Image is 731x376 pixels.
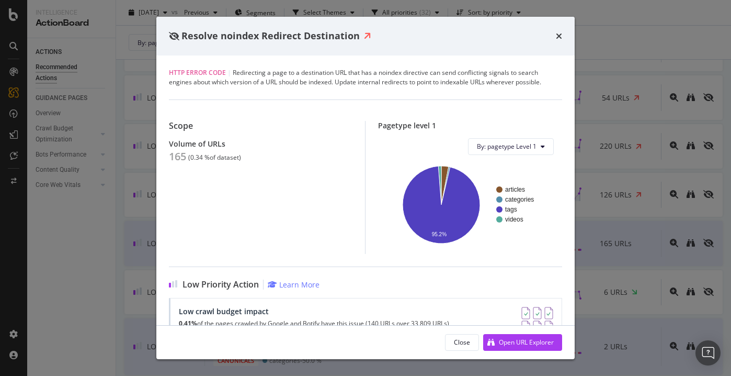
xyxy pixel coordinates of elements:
[521,307,553,333] img: AY0oso9MOvYAAAAASUVORK5CYII=
[505,186,525,193] text: articles
[169,68,226,77] span: HTTP Error Code
[432,231,447,237] text: 95.2%
[227,68,231,77] span: |
[445,334,479,351] button: Close
[169,121,352,131] div: Scope
[386,163,554,246] svg: A chart.
[556,29,562,43] div: times
[169,32,179,40] div: eye-slash
[505,196,534,203] text: categories
[499,338,554,347] div: Open URL Explorer
[505,216,523,223] text: videos
[378,121,562,130] div: Pagetype level 1
[181,29,360,42] span: Resolve noindex Redirect Destination
[188,154,241,161] div: ( 0.34 % of dataset )
[156,17,575,359] div: modal
[169,68,562,87] div: Redirecting a page to a destination URL that has a noindex directive can send conflicting signals...
[179,319,197,328] strong: 0.41%
[477,142,536,151] span: By: pagetype Level 1
[169,139,352,148] div: Volume of URLs
[505,206,517,213] text: tags
[179,320,449,327] p: of the pages crawled by Google and Botify have this issue (140 URLs over 33,809 URLs)
[179,307,449,316] div: Low crawl budget impact
[483,334,562,351] button: Open URL Explorer
[279,280,319,290] div: Learn More
[268,280,319,290] a: Learn More
[468,138,554,155] button: By: pagetype Level 1
[169,150,186,163] div: 165
[182,280,259,290] span: Low Priority Action
[454,338,470,347] div: Close
[695,340,721,366] div: Open Intercom Messenger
